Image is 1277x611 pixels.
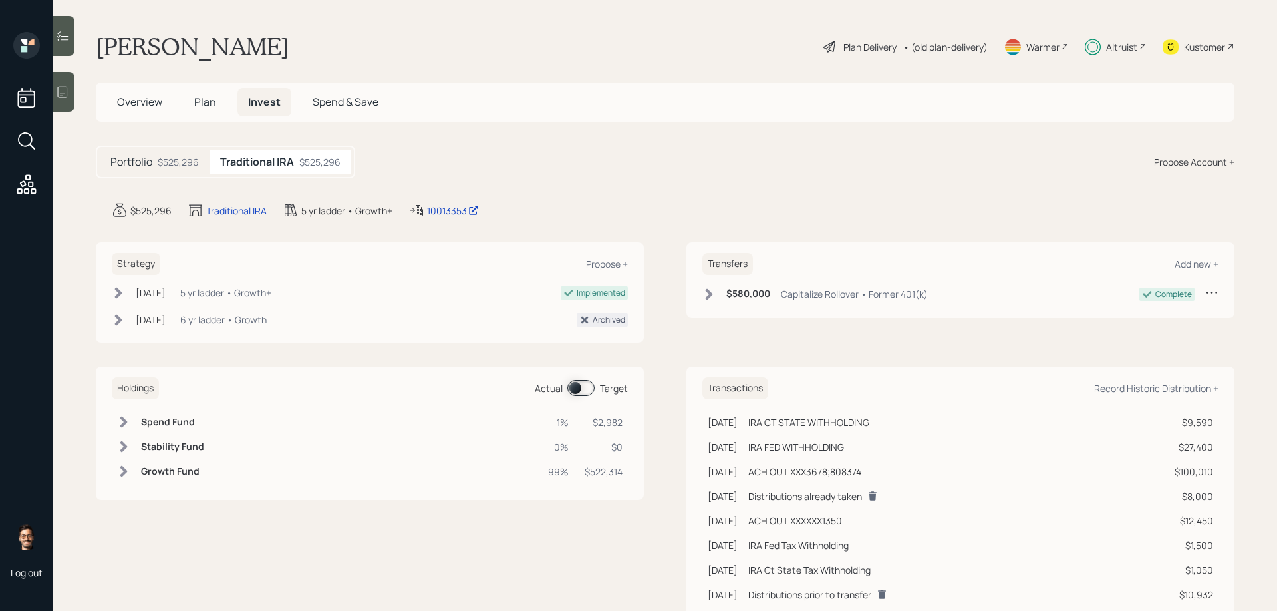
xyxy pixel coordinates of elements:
div: Plan Delivery [843,40,897,54]
h6: Holdings [112,377,159,399]
div: ACH OUT XXX3678;808374 [748,465,861,479]
div: Distributions prior to transfer [748,588,871,602]
div: [DATE] [136,286,166,300]
div: Kustomer [1184,40,1225,54]
div: Actual [535,381,563,395]
div: Propose Account + [1154,155,1234,169]
div: $100,010 [1175,465,1213,479]
div: [DATE] [708,465,738,479]
div: $525,296 [158,155,199,169]
div: Implemented [577,287,625,299]
span: Invest [248,95,281,109]
div: $9,590 [1175,415,1213,429]
div: 1% [548,415,569,429]
div: $27,400 [1175,440,1213,454]
h6: Transactions [702,377,768,399]
div: [DATE] [708,440,738,454]
div: [DATE] [708,563,738,577]
div: IRA CT STATE WITHHOLDING [748,415,869,429]
div: [DATE] [136,313,166,327]
h6: $580,000 [726,288,770,300]
div: Distributions already taken [748,489,862,503]
div: • (old plan-delivery) [903,40,988,54]
div: [DATE] [708,415,738,429]
div: Propose + [586,258,628,270]
div: Warmer [1026,40,1060,54]
div: 5 yr ladder • Growth+ [301,204,392,218]
div: [DATE] [708,538,738,552]
div: Add new + [1175,258,1218,270]
div: [DATE] [708,489,738,503]
div: [DATE] [708,588,738,602]
div: ACH OUT XXXXXX1350 [748,514,842,528]
span: Overview [117,95,162,109]
div: 5 yr ladder • Growth+ [180,286,271,300]
h6: Transfers [702,253,753,275]
div: IRA FED WITHHOLDING [748,440,844,454]
h6: Strategy [112,253,160,275]
div: $525,296 [130,204,172,218]
div: IRA Ct State Tax Withholding [748,563,871,577]
h6: Spend Fund [141,417,204,428]
div: 6 yr ladder • Growth [180,313,267,327]
div: 99% [548,465,569,479]
div: $0 [585,440,623,454]
span: Spend & Save [313,95,378,109]
div: $2,982 [585,415,623,429]
div: $10,932 [1175,588,1213,602]
h5: Portfolio [110,156,152,168]
div: Record Historic Distribution + [1094,382,1218,395]
div: $1,500 [1175,538,1213,552]
div: $525,296 [299,155,341,169]
span: Plan [194,95,216,109]
div: Log out [11,566,43,579]
div: $12,450 [1175,514,1213,528]
div: IRA Fed Tax Withholding [748,538,849,552]
div: [DATE] [708,514,738,528]
div: Complete [1155,288,1192,300]
div: $1,050 [1175,563,1213,577]
div: $8,000 [1175,489,1213,503]
div: 0% [548,440,569,454]
h1: [PERSON_NAME] [96,32,289,61]
div: $522,314 [585,465,623,479]
h6: Growth Fund [141,466,204,477]
div: Traditional IRA [206,204,267,218]
div: Archived [593,314,625,326]
div: Capitalize Rollover • Former 401(k) [781,287,928,301]
div: Altruist [1106,40,1137,54]
div: 10013353 [427,204,479,218]
h5: Traditional IRA [220,156,294,168]
img: sami-boghos-headshot.png [13,524,40,550]
div: Target [600,381,628,395]
h6: Stability Fund [141,441,204,453]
